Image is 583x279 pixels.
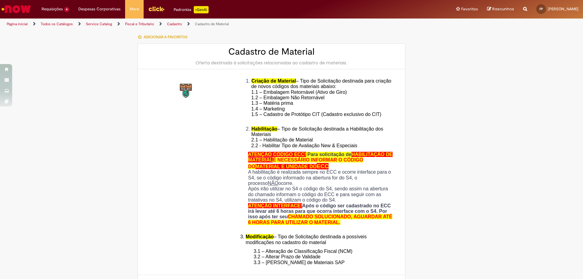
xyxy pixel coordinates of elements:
ul: Trilhas de página [5,19,384,30]
a: Rascunhos [487,6,514,12]
span: Habilitação [251,126,277,131]
span: CHAMADO SOLUCIONADO, AGUARDAR ATÉ 6 HORAS PARA UTILIZAR O MATERIAL. [248,214,392,225]
span: ATENÇÃO CÓDIGO ECC! [248,152,306,157]
span: More [130,6,139,12]
span: ECC [317,163,329,169]
span: Despesas Corporativas [78,6,121,12]
span: ATENÇÃO INTERFACE! [248,203,302,208]
a: Cadastro [167,22,182,26]
span: Para solicitação de [307,152,351,157]
a: Todos os Catálogos [41,22,73,26]
span: [PERSON_NAME] [548,6,578,12]
u: NÃO [268,181,278,186]
button: Adicionar a Favoritos [138,31,191,43]
span: 3.1 – Alteração de Classificação Fiscal (NCM) 3.2 – Alterar Prazo de Validade 3.3 – [PERSON_NAME]... [254,249,352,265]
a: Cadastro de Material [195,22,229,26]
span: É NECESSÁRIO INFORMAR O CÓDIGO DO [248,157,363,169]
span: – Tipo de Solicitação destinada para criação de novos códigos dos materiais abaixo: 1.1 – Embalag... [251,78,391,123]
span: Favoritos [461,6,478,12]
h2: Cadastro de Material [144,47,399,57]
a: Fiscal e Tributário [125,22,154,26]
div: Oferta destinada à solicitações relacionadas ao cadastro de materiais. [144,60,399,66]
img: Cadastro de Material [177,81,196,101]
img: click_logo_yellow_360x200.png [148,4,165,13]
span: FP [540,7,543,11]
span: Requisições [42,6,63,12]
span: 4 [64,7,69,12]
div: Padroniza [174,6,209,13]
span: Adicionar a Favoritos [144,35,187,39]
li: – Tipo de Solicitação destinada a possíveis modificações no cadastro do material [246,234,394,245]
span: Criação de Material [251,78,296,83]
span: MATERIAL E UNIDADE DO [255,164,317,169]
p: +GenAi [194,6,209,13]
a: Página inicial [7,22,28,26]
span: Rascunhos [492,6,514,12]
p: Após irão utilizar no S4 o código do S4, sendo assim na abertura do chamado informam o código do ... [248,186,394,203]
img: ServiceNow [1,3,32,15]
span: – Tipo de Solicitação destinada a Habilitação dos Materiais 2.1 – Habilitação de Material 2.2 - H... [251,126,383,148]
p: A habilitação é realizada sempre no ECC e ocorre interface para o S4, se o código informado na ab... [248,169,394,186]
span: HABILITAÇÃO DE MATERIAL [248,152,393,162]
a: Service Catalog [86,22,112,26]
span: Modificação [246,234,274,239]
strong: Após o código ser cadastrado no ECC irá levar até 6 horas para que ocorra interface com o S4. Por... [248,203,392,225]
